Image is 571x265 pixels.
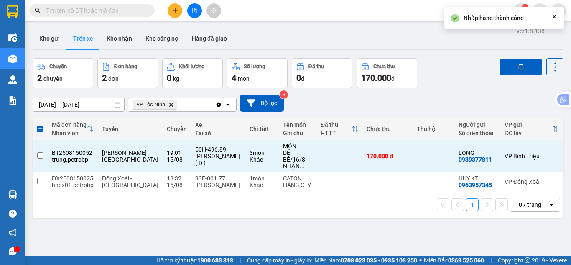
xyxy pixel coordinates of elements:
[168,3,182,18] button: plus
[97,58,158,88] button: Đơn hàng2đơn
[321,130,352,136] div: HTTT
[185,28,234,49] button: Hàng đã giao
[505,121,552,128] div: VP gửi
[156,256,233,265] span: Hỗ trợ kỹ thuật:
[7,5,18,18] img: logo-vxr
[167,126,187,132] div: Chuyến
[195,121,241,128] div: Xe
[33,58,93,88] button: Chuyến2chuyến
[417,126,450,132] div: Thu hộ
[505,153,559,160] div: VP Bình Triệu
[195,182,241,188] div: [PERSON_NAME]
[424,256,484,265] span: Miền Bắc
[179,100,180,109] input: Selected VP Lộc Ninh.
[102,73,107,83] span: 2
[459,130,496,136] div: Số điện thoại
[240,95,284,112] button: Bộ lọc
[551,13,558,20] svg: Close
[296,73,301,83] span: 0
[227,58,288,88] button: Số lượng4món
[551,3,566,18] button: caret-down
[173,75,179,82] span: kg
[459,156,492,163] div: 0989377811
[37,73,42,83] span: 2
[191,8,197,13] span: file-add
[500,118,563,140] th: Toggle SortBy
[523,4,526,10] span: 1
[522,4,528,10] sup: 1
[250,156,275,163] div: Khác
[8,190,17,199] img: warehouse-icon
[224,101,231,108] svg: open
[292,58,352,88] button: Đã thu0đ
[162,58,223,88] button: Khối lượng0kg
[52,156,94,163] div: trung.petrobp
[453,5,514,15] span: hanvng.petrobp
[8,96,17,105] img: solution-icon
[250,126,275,132] div: Chi tiết
[505,178,559,185] div: VP Đồng Xoài
[167,175,187,182] div: 18:32
[240,256,241,265] span: |
[215,101,222,108] svg: Clear all
[167,149,187,156] div: 19:01
[283,149,312,170] div: DẼ BỂ/16/8 NHẬN HÀNG
[8,75,17,84] img: warehouse-icon
[367,126,408,132] div: Chưa thu
[321,121,352,128] div: Đã thu
[459,121,496,128] div: Người gửi
[102,126,158,132] div: Tuyến
[179,64,204,69] div: Khối lượng
[357,58,417,88] button: Chưa thu170.000đ
[46,6,145,15] input: Tìm tên, số ĐT hoặc mã đơn
[238,75,250,82] span: món
[49,64,67,69] div: Chuyến
[195,130,241,136] div: Tài xế
[459,182,492,188] div: 0963957345
[283,130,312,136] div: Ghi chú
[187,3,202,18] button: file-add
[33,98,124,111] input: Select a date range.
[464,13,524,23] div: Nhập hàng thành công
[548,201,555,208] svg: open
[525,257,530,263] span: copyright
[100,28,139,49] button: Kho nhận
[9,229,17,237] span: notification
[52,130,87,136] div: Nhân viên
[361,73,391,83] span: 170.000
[33,28,66,49] button: Kho gửi
[206,3,221,18] button: aim
[314,256,417,265] span: Miền Nam
[247,256,312,265] span: Cung cấp máy in - giấy in:
[43,75,63,82] span: chuyến
[373,64,395,69] div: Chưa thu
[250,182,275,188] div: Khác
[8,54,17,63] img: warehouse-icon
[505,130,552,136] div: ĐC lấy
[280,90,288,99] sup: 3
[515,201,541,209] div: 10 / trang
[300,163,305,170] span: ...
[102,175,158,188] span: Đồng Xoài - [GEOGRAPHIC_DATA]
[250,149,275,156] div: 3 món
[168,102,173,107] svg: Delete
[52,149,94,156] div: BT2508150052
[167,156,187,163] div: 15/08
[283,121,312,128] div: Tên món
[283,175,312,182] div: CATON
[419,259,422,262] span: ⚪️
[459,149,496,156] div: LONG
[232,73,236,83] span: 4
[66,28,100,49] button: Trên xe
[114,64,137,69] div: Đơn hàng
[172,8,178,13] span: plus
[197,257,233,264] strong: 1900 633 818
[308,64,324,69] div: Đã thu
[136,101,165,108] span: VP Lộc Ninh
[283,143,312,149] div: MÓN
[367,153,408,160] div: 170.000 đ
[52,121,87,128] div: Mã đơn hàng
[211,8,217,13] span: aim
[35,8,41,13] span: search
[301,75,304,82] span: đ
